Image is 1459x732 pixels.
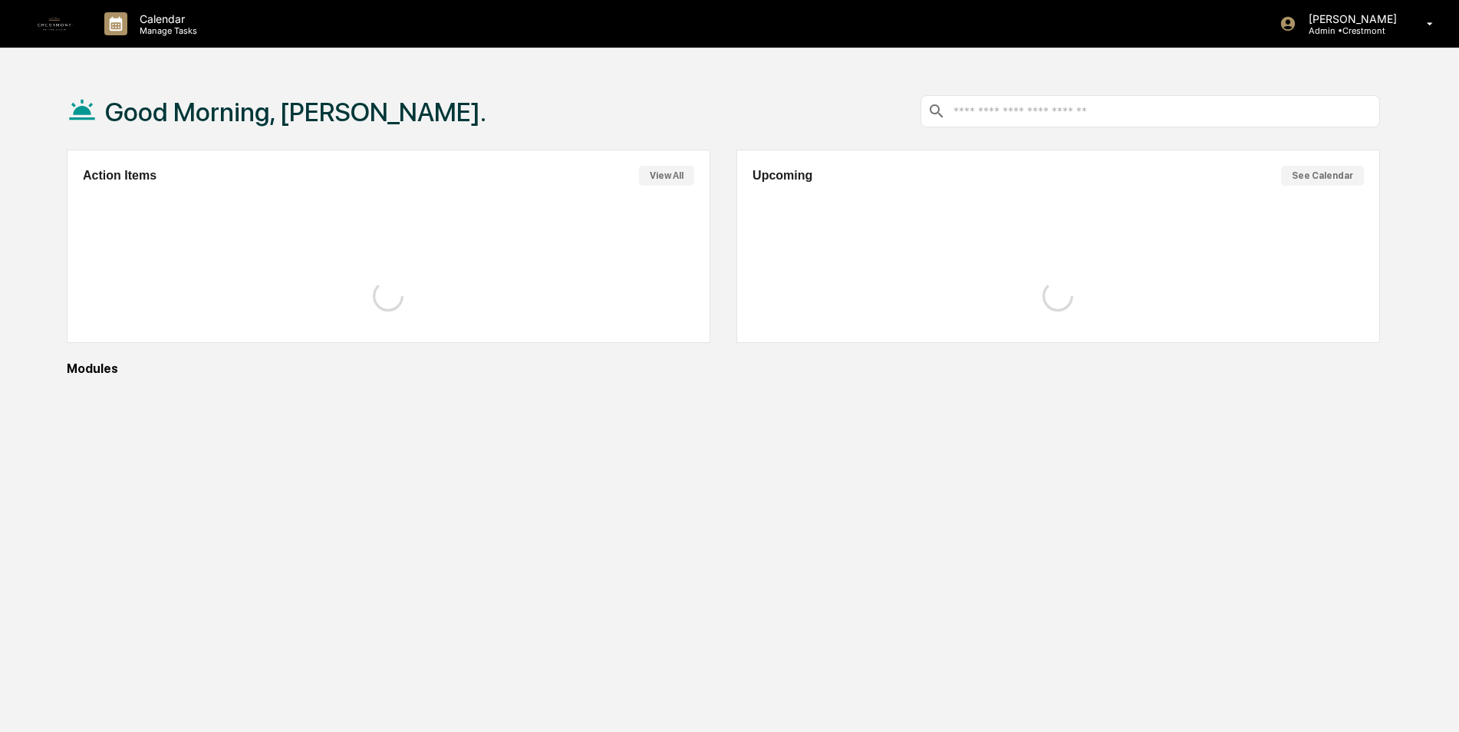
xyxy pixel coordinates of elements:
[1296,12,1405,25] p: [PERSON_NAME]
[83,169,156,183] h2: Action Items
[639,166,694,186] button: View All
[67,361,1380,376] div: Modules
[1281,166,1364,186] button: See Calendar
[37,5,74,42] img: logo
[127,25,205,36] p: Manage Tasks
[1296,25,1405,36] p: Admin • Crestmont
[105,97,486,127] h1: Good Morning, [PERSON_NAME].
[753,169,812,183] h2: Upcoming
[127,12,205,25] p: Calendar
